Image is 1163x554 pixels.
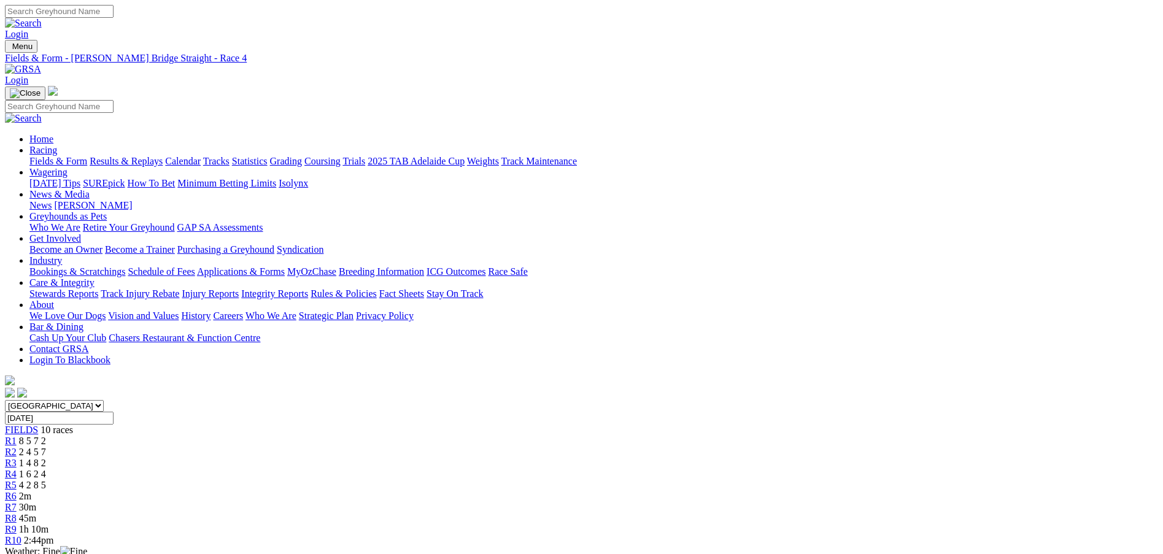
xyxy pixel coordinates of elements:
[5,375,15,385] img: logo-grsa-white.png
[5,447,17,457] a: R2
[19,436,46,446] span: 8 5 7 2
[5,53,1158,64] div: Fields & Form - [PERSON_NAME] Bridge Straight - Race 4
[109,333,260,343] a: Chasers Restaurant & Function Centre
[19,513,36,523] span: 45m
[10,88,41,98] img: Close
[5,502,17,512] span: R7
[177,222,263,233] a: GAP SA Assessments
[5,100,114,113] input: Search
[29,156,1158,167] div: Racing
[181,310,211,321] a: History
[197,266,285,277] a: Applications & Forms
[128,178,176,188] a: How To Bet
[5,388,15,398] img: facebook.svg
[29,145,57,155] a: Racing
[245,310,296,321] a: Who We Are
[165,156,201,166] a: Calendar
[29,333,1158,344] div: Bar & Dining
[379,288,424,299] a: Fact Sheets
[101,288,179,299] a: Track Injury Rebate
[29,211,107,221] a: Greyhounds as Pets
[29,255,62,266] a: Industry
[5,535,21,545] a: R10
[29,266,1158,277] div: Industry
[29,310,1158,321] div: About
[5,5,114,18] input: Search
[177,244,274,255] a: Purchasing a Greyhound
[5,113,42,124] img: Search
[29,288,98,299] a: Stewards Reports
[29,277,95,288] a: Care & Integrity
[5,436,17,446] a: R1
[19,458,46,468] span: 1 4 8 2
[270,156,302,166] a: Grading
[342,156,365,166] a: Trials
[5,29,28,39] a: Login
[17,388,27,398] img: twitter.svg
[29,288,1158,299] div: Care & Integrity
[241,288,308,299] a: Integrity Reports
[29,178,80,188] a: [DATE] Tips
[29,333,106,343] a: Cash Up Your Club
[5,480,17,490] a: R5
[356,310,414,321] a: Privacy Policy
[48,86,58,96] img: logo-grsa-white.png
[277,244,323,255] a: Syndication
[5,412,114,425] input: Select date
[19,524,48,534] span: 1h 10m
[29,321,83,332] a: Bar & Dining
[203,156,230,166] a: Tracks
[29,134,53,144] a: Home
[488,266,527,277] a: Race Safe
[427,266,485,277] a: ICG Outcomes
[29,344,88,354] a: Contact GRSA
[279,178,308,188] a: Isolynx
[128,266,195,277] a: Schedule of Fees
[29,178,1158,189] div: Wagering
[83,222,175,233] a: Retire Your Greyhound
[299,310,354,321] a: Strategic Plan
[19,447,46,457] span: 2 4 5 7
[54,200,132,210] a: [PERSON_NAME]
[29,222,1158,233] div: Greyhounds as Pets
[5,40,37,53] button: Toggle navigation
[213,310,243,321] a: Careers
[501,156,577,166] a: Track Maintenance
[29,244,102,255] a: Become an Owner
[287,266,336,277] a: MyOzChase
[5,18,42,29] img: Search
[29,233,81,244] a: Get Involved
[5,425,38,435] a: FIELDS
[5,469,17,479] a: R4
[5,513,17,523] a: R8
[311,288,377,299] a: Rules & Policies
[108,310,179,321] a: Vision and Values
[5,491,17,501] a: R6
[29,244,1158,255] div: Get Involved
[5,524,17,534] a: R9
[5,458,17,468] a: R3
[467,156,499,166] a: Weights
[368,156,465,166] a: 2025 TAB Adelaide Cup
[427,288,483,299] a: Stay On Track
[29,222,80,233] a: Who We Are
[5,87,45,100] button: Toggle navigation
[19,502,36,512] span: 30m
[24,535,54,545] span: 2:44pm
[5,64,41,75] img: GRSA
[232,156,268,166] a: Statistics
[105,244,175,255] a: Become a Trainer
[29,266,125,277] a: Bookings & Scratchings
[182,288,239,299] a: Injury Reports
[29,310,106,321] a: We Love Our Dogs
